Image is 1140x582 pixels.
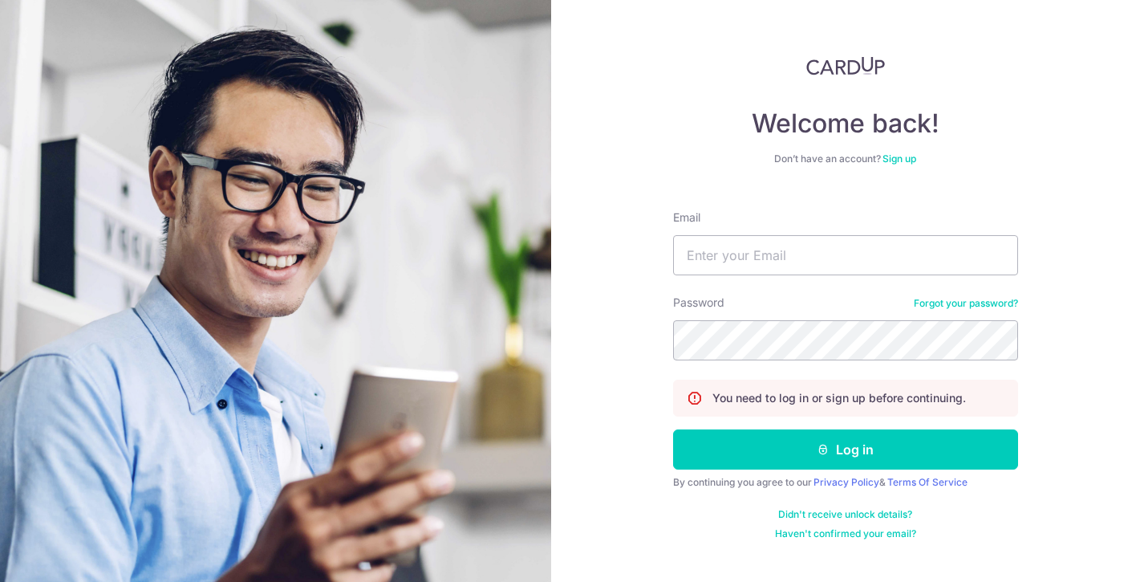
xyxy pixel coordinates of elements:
[673,295,724,311] label: Password
[775,527,916,540] a: Haven't confirmed your email?
[914,297,1018,310] a: Forgot your password?
[673,235,1018,275] input: Enter your Email
[813,476,879,488] a: Privacy Policy
[673,108,1018,140] h4: Welcome back!
[673,153,1018,165] div: Don’t have an account?
[887,476,968,488] a: Terms Of Service
[806,56,885,75] img: CardUp Logo
[673,476,1018,489] div: By continuing you agree to our &
[712,390,966,406] p: You need to log in or sign up before continuing.
[673,429,1018,470] button: Log in
[778,508,912,521] a: Didn't receive unlock details?
[673,210,700,226] label: Email
[882,153,916,165] a: Sign up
